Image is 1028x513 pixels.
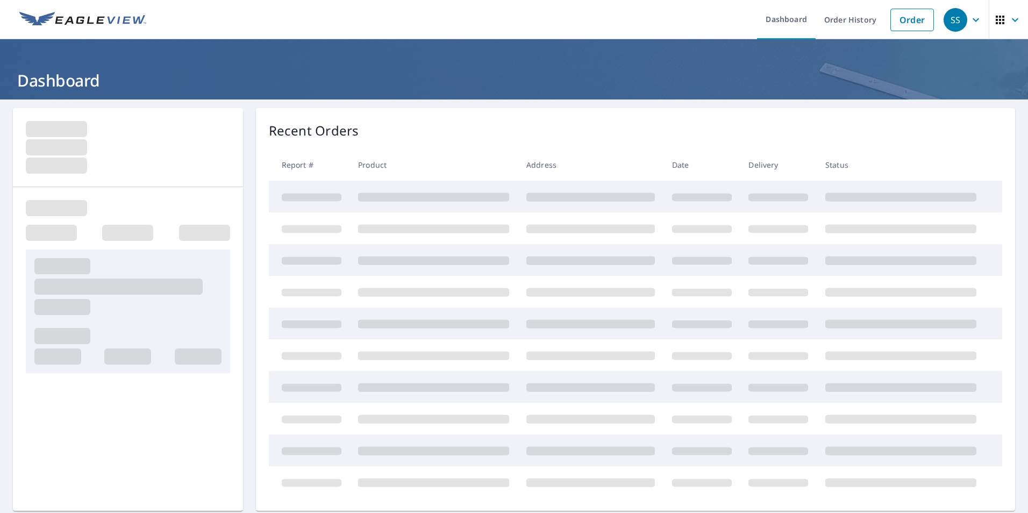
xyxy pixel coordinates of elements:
div: SS [944,8,967,32]
th: Product [349,149,518,181]
p: Recent Orders [269,121,359,140]
th: Report # [269,149,350,181]
img: EV Logo [19,12,146,28]
th: Date [663,149,740,181]
th: Delivery [740,149,817,181]
a: Order [890,9,934,31]
h1: Dashboard [13,69,1015,91]
th: Status [817,149,985,181]
th: Address [518,149,663,181]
